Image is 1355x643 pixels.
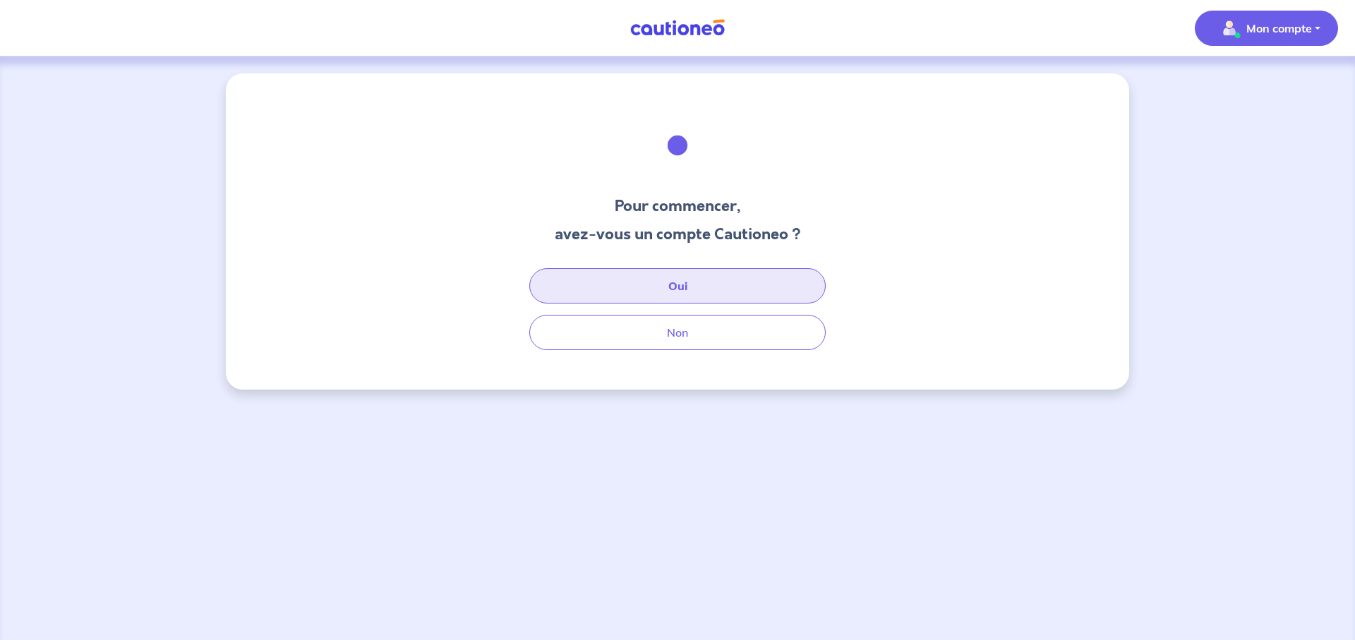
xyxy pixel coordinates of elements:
p: Mon compte [1246,20,1312,37]
button: Non [529,315,826,350]
img: illu_account_valid_menu.svg [1218,17,1241,40]
button: Oui [529,268,826,304]
h3: avez-vous un compte Cautioneo ? [555,223,801,246]
button: illu_account_valid_menu.svgMon compte [1195,11,1338,46]
h3: Pour commencer, [555,195,801,217]
img: Cautioneo [625,19,730,37]
img: illu_welcome.svg [639,107,716,184]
